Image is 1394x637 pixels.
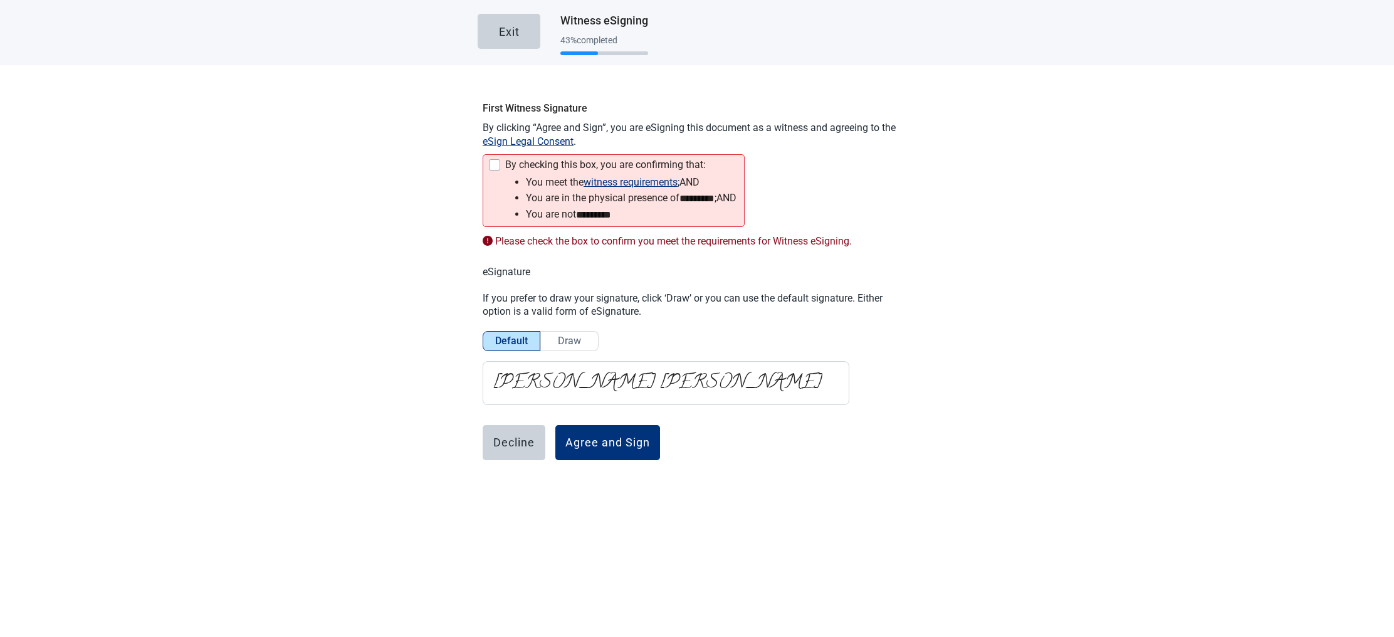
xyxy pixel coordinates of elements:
[493,374,849,394] p: [PERSON_NAME] [PERSON_NAME]
[584,174,678,190] button: witness requirements
[526,174,736,190] li: You meet the ;
[555,425,660,460] button: Agree and Sign
[483,236,493,246] span: exclamation-circle
[565,436,650,449] div: Agree and Sign
[505,159,706,171] div: By checking this box, you are confirming that:
[483,233,911,249] p: Please check the box to confirm you meet the requirements for Witness eSigning.
[560,35,648,45] div: 43 % completed
[483,121,911,148] p: By clicking “Agree and Sign”, you are eSigning this document as a witness and agreeing to the .
[493,436,535,449] div: Decline
[483,265,911,279] p: eSignature
[499,25,520,38] div: Exit
[483,100,911,116] h2: First Witness Signature
[483,425,545,460] button: Decline
[483,292,911,318] p: If you prefer to draw your signature, click ‘Draw’ or you can use the default signature. Either o...
[483,135,574,149] button: eSign Legal Consent
[560,12,648,29] h1: Witness eSigning
[558,335,581,347] span: Draw
[679,176,700,188] span: and
[478,14,540,49] button: Exit
[716,192,736,204] span: and
[526,206,736,223] li: You are not
[526,190,736,206] li: You are in the physical presence of ;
